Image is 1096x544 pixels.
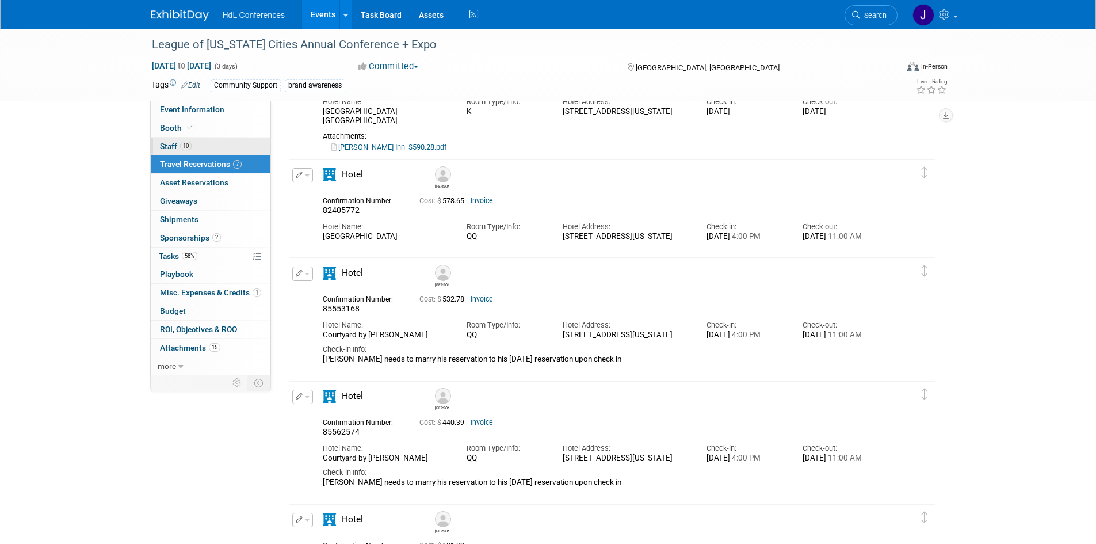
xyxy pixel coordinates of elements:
[180,142,192,150] span: 10
[803,107,881,117] div: [DATE]
[209,343,220,352] span: 15
[419,197,442,205] span: Cost: $
[467,107,545,116] div: K
[912,4,934,26] img: Johnny Nguyen
[160,269,193,279] span: Playbook
[160,196,197,206] span: Giveaways
[563,232,689,242] div: [STREET_ADDRESS][US_STATE]
[432,511,452,534] div: Jim Throop
[323,222,449,232] div: Hotel Name:
[323,132,882,141] div: Attachments:
[803,232,881,242] div: [DATE]
[707,454,785,463] div: [DATE]
[563,222,689,232] div: Hotel Address:
[730,232,761,241] span: 4:00 PM
[803,330,881,340] div: [DATE]
[182,252,197,260] span: 58%
[187,124,193,131] i: Booth reservation complete
[907,62,919,71] img: Format-Inperson.png
[212,233,221,242] span: 2
[151,229,270,247] a: Sponsorships2
[160,178,228,187] span: Asset Reservations
[181,81,200,89] a: Edit
[160,233,221,242] span: Sponsorships
[707,443,785,454] div: Check-in:
[826,330,862,339] span: 11:00 AM
[233,160,242,169] span: 7
[921,62,948,71] div: In-Person
[151,302,270,320] a: Budget
[323,355,882,364] div: [PERSON_NAME] needs to marry his reservation to his [DATE] reservation upon check in
[435,265,451,281] img: Alex Terrazas
[467,320,545,330] div: Room Type/Info:
[860,11,887,20] span: Search
[707,97,785,107] div: Check-in:
[151,60,212,71] span: [DATE] [DATE]
[342,169,363,180] span: Hotel
[707,330,785,340] div: [DATE]
[323,390,336,403] i: Hotel
[435,388,451,404] img: Alex Terrazas
[323,320,449,330] div: Hotel Name:
[342,391,363,401] span: Hotel
[323,427,360,436] span: 85562574
[471,197,493,205] a: Invoice
[435,166,451,182] img: Bret Harmon
[435,281,449,287] div: Alex Terrazas
[707,320,785,330] div: Check-in:
[435,404,449,410] div: Alex Terrazas
[636,63,780,72] span: [GEOGRAPHIC_DATA], [GEOGRAPHIC_DATA]
[354,60,423,73] button: Committed
[323,478,882,488] div: [PERSON_NAME] needs to marry his reservation to his [DATE] reservation upon check in
[830,60,948,77] div: Event Format
[323,232,449,242] div: [GEOGRAPHIC_DATA]
[432,166,452,189] div: Bret Harmon
[323,330,449,340] div: Courtyard by [PERSON_NAME]
[176,61,187,70] span: to
[342,268,363,278] span: Hotel
[467,222,545,232] div: Room Type/Info:
[707,232,785,242] div: [DATE]
[151,10,209,21] img: ExhibitDay
[467,232,545,241] div: QQ
[151,119,270,137] a: Booth
[151,192,270,210] a: Giveaways
[323,344,882,355] div: Check-in Info:
[160,325,237,334] span: ROI, Objectives & ROO
[419,295,442,303] span: Cost: $
[563,97,689,107] div: Hotel Address:
[471,295,493,303] a: Invoice
[253,288,261,297] span: 1
[803,97,881,107] div: Check-out:
[151,321,270,338] a: ROI, Objectives & ROO
[323,454,449,463] div: Courtyard by [PERSON_NAME]
[432,388,452,410] div: Alex Terrazas
[323,206,360,215] span: 82405772
[160,343,220,352] span: Attachments
[158,362,176,371] span: more
[227,375,247,390] td: Personalize Event Tab Strip
[419,197,469,205] span: 578.65
[471,419,493,427] a: Invoice
[707,107,785,117] div: [DATE]
[707,222,785,232] div: Check-in:
[323,443,449,454] div: Hotel Name:
[419,419,469,427] span: 440.39
[467,97,545,107] div: Room Type/Info:
[342,514,363,524] span: Hotel
[563,330,689,340] div: [STREET_ADDRESS][US_STATE]
[563,443,689,454] div: Hotel Address:
[467,330,545,340] div: QQ
[803,454,881,463] div: [DATE]
[151,357,270,375] a: more
[323,267,336,280] i: Hotel
[845,5,898,25] a: Search
[922,389,927,400] i: Click and drag to move item
[922,512,927,523] i: Click and drag to move item
[151,339,270,357] a: Attachments15
[323,107,449,127] div: [GEOGRAPHIC_DATA] [GEOGRAPHIC_DATA]
[435,182,449,189] div: Bret Harmon
[151,155,270,173] a: Travel Reservations7
[922,265,927,277] i: Click and drag to move item
[159,252,197,261] span: Tasks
